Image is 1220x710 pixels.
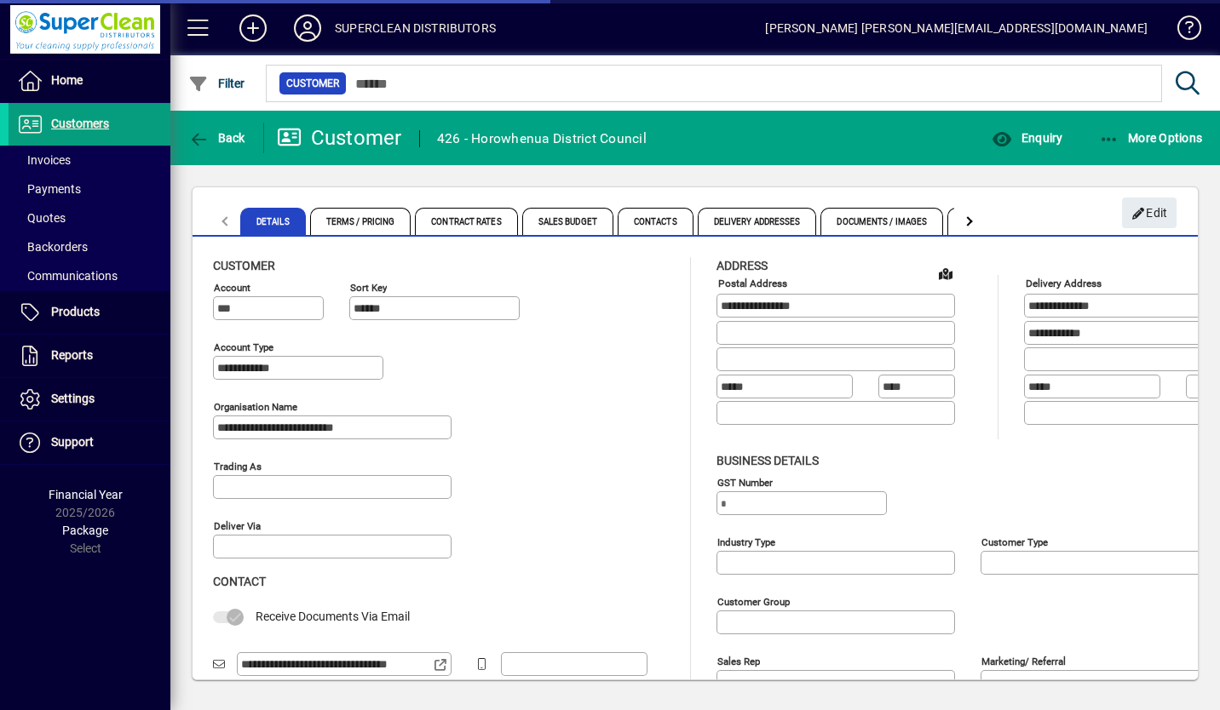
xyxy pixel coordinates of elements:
[51,117,109,130] span: Customers
[188,131,245,145] span: Back
[280,13,335,43] button: Profile
[17,153,71,167] span: Invoices
[277,124,402,152] div: Customer
[310,208,411,235] span: Terms / Pricing
[981,535,1048,547] mat-label: Customer type
[1122,198,1177,228] button: Edit
[9,378,170,421] a: Settings
[717,595,790,607] mat-label: Customer group
[226,13,280,43] button: Add
[987,123,1067,153] button: Enquiry
[717,655,760,667] mat-label: Sales rep
[214,520,261,532] mat-label: Deliver via
[214,282,250,294] mat-label: Account
[51,348,93,362] span: Reports
[9,175,170,203] a: Payments
[1165,3,1199,59] a: Knowledge Base
[9,421,170,464] a: Support
[717,535,775,547] mat-label: Industry type
[51,305,100,318] span: Products
[17,240,88,254] span: Backorders
[437,125,647,152] div: 426 - Horowhenua District Council
[51,435,94,449] span: Support
[51,392,95,405] span: Settings
[214,341,273,353] mat-label: Account Type
[9,335,170,377] a: Reports
[170,123,264,153] app-page-header-button: Back
[213,575,266,588] span: Contact
[49,488,123,501] span: Financial Year
[9,232,170,261] a: Backorders
[17,211,66,225] span: Quotes
[716,454,819,467] span: Business details
[9,203,170,232] a: Quotes
[286,75,339,92] span: Customer
[618,208,693,235] span: Contacts
[522,208,613,235] span: Sales Budget
[9,261,170,290] a: Communications
[947,208,1043,235] span: Custom Fields
[716,259,768,272] span: Address
[981,655,1066,667] mat-label: Marketing/ Referral
[992,131,1062,145] span: Enquiry
[698,208,817,235] span: Delivery Addresses
[1131,199,1168,227] span: Edit
[184,123,250,153] button: Back
[184,68,250,99] button: Filter
[62,524,108,537] span: Package
[350,282,387,294] mat-label: Sort key
[214,401,297,413] mat-label: Organisation name
[9,291,170,334] a: Products
[51,73,83,87] span: Home
[335,14,496,42] div: SUPERCLEAN DISTRIBUTORS
[256,610,410,623] span: Receive Documents Via Email
[9,146,170,175] a: Invoices
[717,476,773,488] mat-label: GST Number
[932,260,959,287] a: View on map
[415,208,517,235] span: Contract Rates
[214,461,262,472] mat-label: Trading as
[9,60,170,102] a: Home
[17,269,118,283] span: Communications
[240,208,306,235] span: Details
[17,182,81,196] span: Payments
[1099,131,1203,145] span: More Options
[765,14,1148,42] div: [PERSON_NAME] [PERSON_NAME][EMAIL_ADDRESS][DOMAIN_NAME]
[188,77,245,90] span: Filter
[1095,123,1207,153] button: More Options
[820,208,943,235] span: Documents / Images
[213,259,275,272] span: Customer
